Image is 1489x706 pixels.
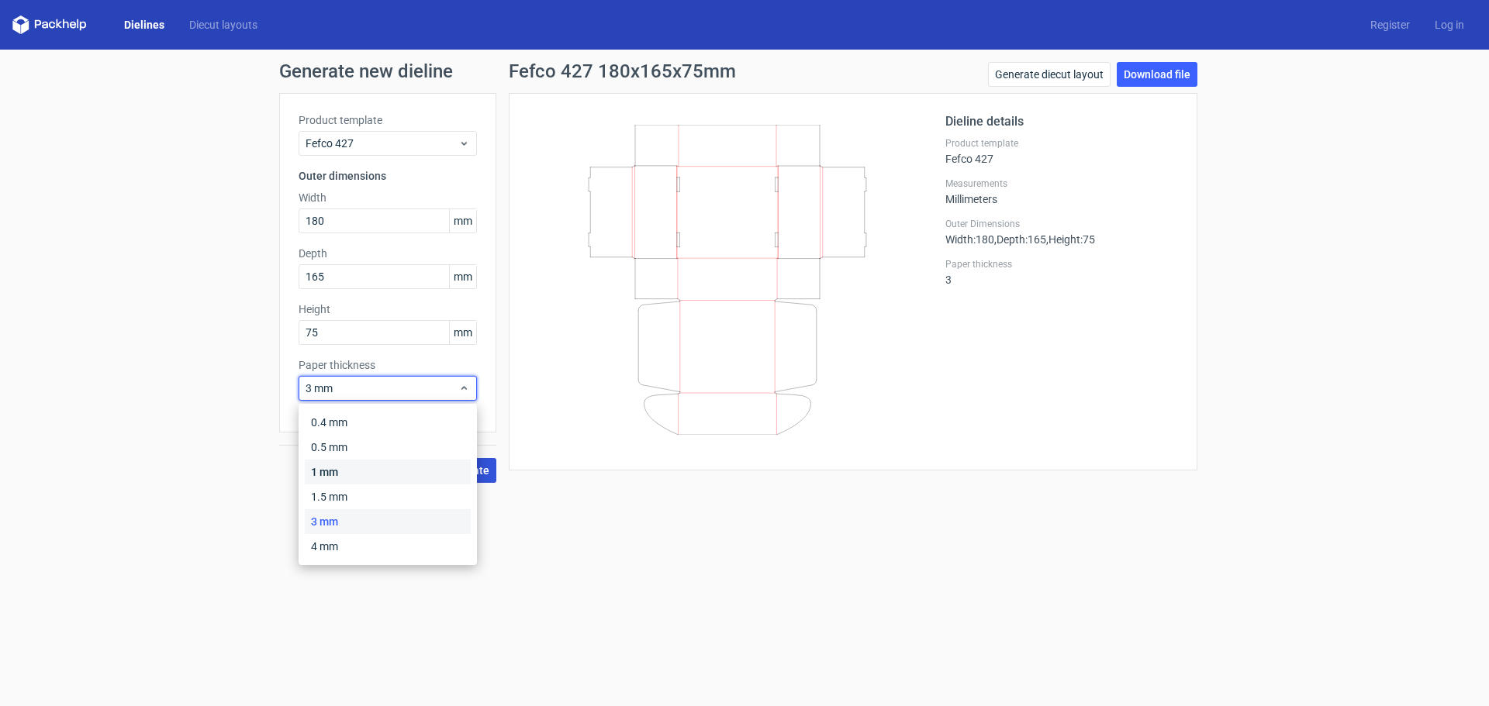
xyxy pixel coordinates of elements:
[449,265,476,288] span: mm
[279,62,1210,81] h1: Generate new dieline
[988,62,1111,87] a: Generate diecut layout
[306,136,458,151] span: Fefco 427
[1046,233,1095,246] span: , Height : 75
[1358,17,1422,33] a: Register
[945,112,1178,131] h2: Dieline details
[299,190,477,205] label: Width
[112,17,177,33] a: Dielines
[945,137,1178,165] div: Fefco 427
[299,168,477,184] h3: Outer dimensions
[299,357,477,373] label: Paper thickness
[299,112,477,128] label: Product template
[305,460,471,484] div: 1 mm
[1117,62,1197,87] a: Download file
[305,509,471,534] div: 3 mm
[945,258,1178,270] label: Paper thickness
[1422,17,1477,33] a: Log in
[299,246,477,261] label: Depth
[945,258,1178,286] div: 3
[509,62,736,81] h1: Fefco 427 180x165x75mm
[305,484,471,509] div: 1.5 mm
[449,209,476,232] span: mm
[945,177,1178,205] div: Millimeters
[299,301,477,317] label: Height
[945,137,1178,150] label: Product template
[945,177,1178,190] label: Measurements
[305,534,471,559] div: 4 mm
[945,218,1178,230] label: Outer Dimensions
[994,233,1046,246] span: , Depth : 165
[305,410,471,435] div: 0.4 mm
[449,321,476,344] span: mm
[945,233,994,246] span: Width : 180
[305,435,471,460] div: 0.5 mm
[177,17,270,33] a: Diecut layouts
[306,381,458,396] span: 3 mm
